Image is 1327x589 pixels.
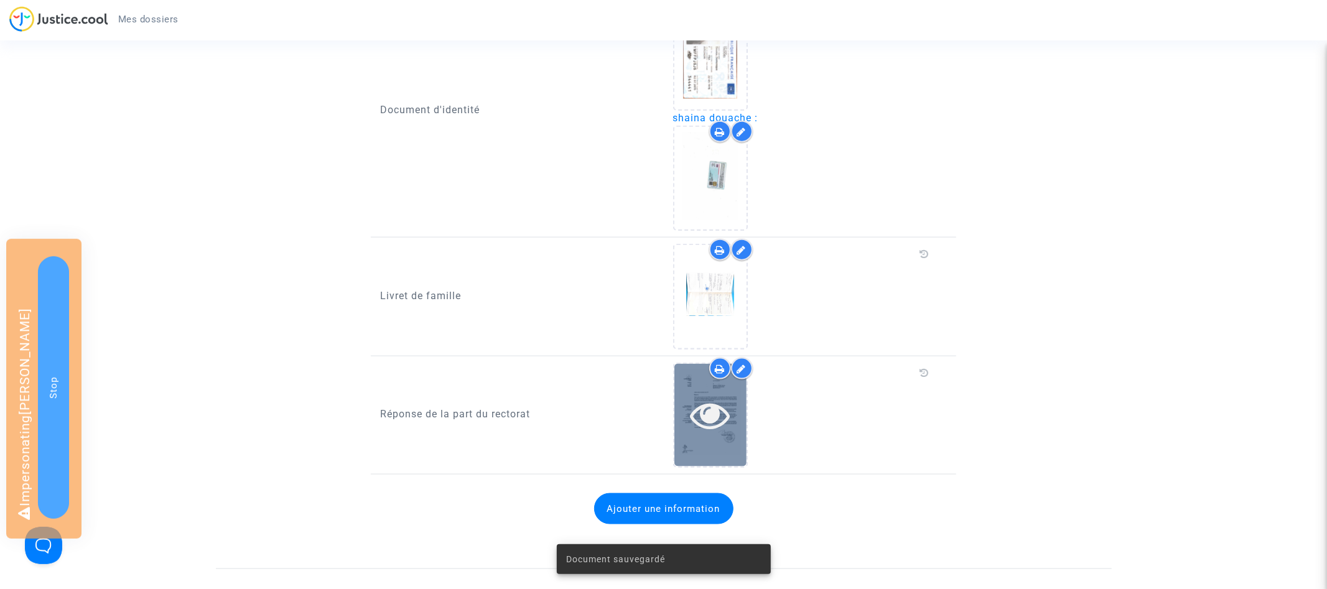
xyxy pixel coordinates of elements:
[380,406,654,422] p: Réponse de la part du rectorat
[380,288,654,304] p: Livret de famille
[108,10,189,29] a: Mes dossiers
[594,493,733,524] button: Ajouter une information
[25,527,62,564] iframe: Help Scout Beacon - Open
[567,553,666,565] span: Document sauvegardé
[38,256,69,519] button: Stop
[9,6,108,32] img: jc-logo.svg
[673,112,758,124] span: shaina douache :
[118,14,179,25] span: Mes dossiers
[380,102,654,118] p: Document d'identité
[6,239,81,539] div: Impersonating
[48,376,59,398] span: Stop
